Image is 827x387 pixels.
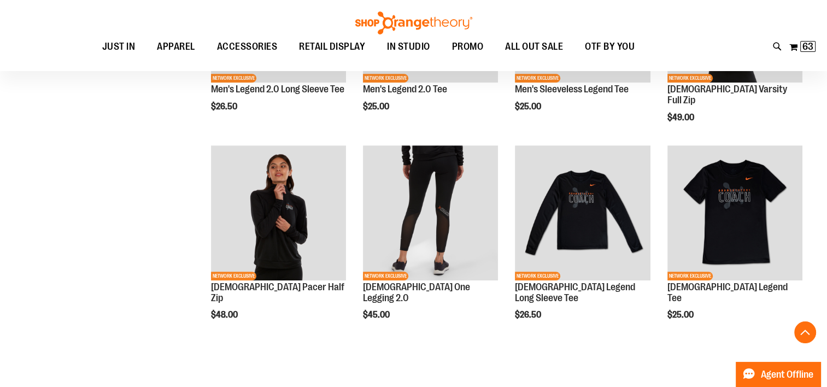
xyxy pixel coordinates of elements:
[387,34,430,59] span: IN STUDIO
[299,34,365,59] span: RETAIL DISPLAY
[211,272,256,280] span: NETWORK EXCLUSIVE
[667,145,802,282] a: OTF Ladies Coach FA23 Legend SS Tee - Black primary imageNETWORK EXCLUSIVE
[211,310,239,320] span: $48.00
[211,84,344,95] a: Men's Legend 2.0 Long Sleeve Tee
[667,145,802,280] img: OTF Ladies Coach FA23 Legend SS Tee - Black primary image
[515,145,650,282] a: OTF Ladies Coach FA23 Legend LS Tee - Black primary imageNETWORK EXCLUSIVE
[211,145,346,280] img: OTF Ladies Coach FA23 Pacer Half Zip - Black primary image
[515,145,650,280] img: OTF Ladies Coach FA23 Legend LS Tee - Black primary image
[102,34,136,59] span: JUST IN
[211,145,346,282] a: OTF Ladies Coach FA23 Pacer Half Zip - Black primary imageNETWORK EXCLUSIVE
[363,145,498,282] a: OTF Ladies Coach FA23 One Legging 2.0 - Black primary imageNETWORK EXCLUSIVE
[505,34,563,59] span: ALL OUT SALE
[662,140,808,348] div: product
[667,272,713,280] span: NETWORK EXCLUSIVE
[206,140,351,348] div: product
[515,102,543,112] span: $25.00
[515,84,629,95] a: Men's Sleeveless Legend Tee
[515,310,543,320] span: $26.50
[363,84,447,95] a: Men's Legend 2.0 Tee
[211,102,239,112] span: $26.50
[585,34,635,59] span: OTF BY YOU
[761,370,813,380] span: Agent Offline
[363,74,408,83] span: NETWORK EXCLUSIVE
[515,282,635,303] a: [DEMOGRAPHIC_DATA] Legend Long Sleeve Tee
[802,41,813,52] span: 63
[211,74,256,83] span: NETWORK EXCLUSIVE
[667,74,713,83] span: NETWORK EXCLUSIVE
[794,321,816,343] button: Back To Top
[157,34,195,59] span: APPAREL
[515,74,560,83] span: NETWORK EXCLUSIVE
[667,113,696,122] span: $49.00
[667,282,788,303] a: [DEMOGRAPHIC_DATA] Legend Tee
[217,34,278,59] span: ACCESSORIES
[736,362,820,387] button: Agent Offline
[363,102,391,112] span: $25.00
[363,272,408,280] span: NETWORK EXCLUSIVE
[354,11,474,34] img: Shop Orangetheory
[515,272,560,280] span: NETWORK EXCLUSIVE
[452,34,484,59] span: PROMO
[211,282,344,303] a: [DEMOGRAPHIC_DATA] Pacer Half Zip
[363,310,391,320] span: $45.00
[357,140,503,348] div: product
[509,140,655,348] div: product
[667,310,695,320] span: $25.00
[667,84,787,105] a: [DEMOGRAPHIC_DATA] Varsity Full Zip
[363,282,470,303] a: [DEMOGRAPHIC_DATA] One Legging 2.0
[363,145,498,280] img: OTF Ladies Coach FA23 One Legging 2.0 - Black primary image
